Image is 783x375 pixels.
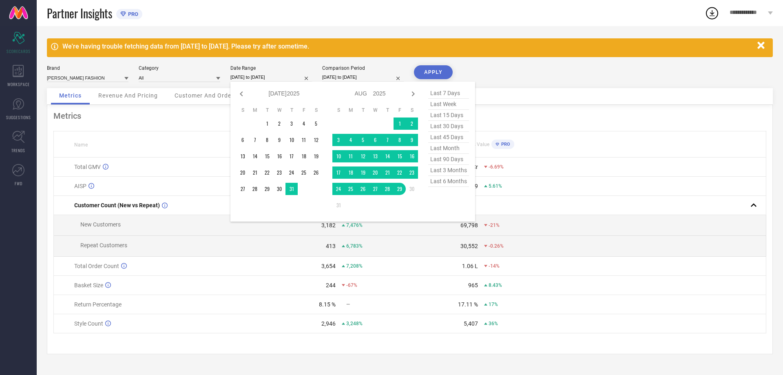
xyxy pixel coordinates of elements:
[98,92,158,99] span: Revenue And Pricing
[74,164,101,170] span: Total GMV
[406,150,418,162] td: Sat Aug 16 2025
[230,73,312,82] input: Select date range
[261,134,273,146] td: Tue Jul 08 2025
[74,301,122,308] span: Return Percentage
[139,65,220,71] div: Category
[406,183,418,195] td: Sat Aug 30 2025
[489,222,500,228] span: -21%
[458,301,478,308] div: 17.11 %
[381,134,394,146] td: Thu Aug 07 2025
[74,142,88,148] span: Name
[332,150,345,162] td: Sun Aug 10 2025
[322,73,404,82] input: Select comparison period
[80,221,121,228] span: New Customers
[346,263,363,269] span: 7,208%
[394,150,406,162] td: Fri Aug 15 2025
[394,183,406,195] td: Fri Aug 29 2025
[464,320,478,327] div: 5,407
[74,320,103,327] span: Style Count
[310,166,322,179] td: Sat Jul 26 2025
[261,183,273,195] td: Tue Jul 29 2025
[428,99,469,110] span: last week
[261,118,273,130] td: Tue Jul 01 2025
[468,282,478,288] div: 965
[47,65,128,71] div: Brand
[332,134,345,146] td: Sun Aug 03 2025
[285,118,298,130] td: Thu Jul 03 2025
[369,107,381,113] th: Wednesday
[428,143,469,154] span: last month
[345,107,357,113] th: Monday
[345,183,357,195] td: Mon Aug 25 2025
[261,107,273,113] th: Tuesday
[428,154,469,165] span: last 90 days
[237,166,249,179] td: Sun Jul 20 2025
[273,183,285,195] td: Wed Jul 30 2025
[310,107,322,113] th: Saturday
[369,183,381,195] td: Wed Aug 27 2025
[369,150,381,162] td: Wed Aug 13 2025
[332,183,345,195] td: Sun Aug 24 2025
[6,114,31,120] span: SUGGESTIONS
[310,150,322,162] td: Sat Jul 19 2025
[285,166,298,179] td: Thu Jul 24 2025
[326,243,336,249] div: 413
[332,166,345,179] td: Sun Aug 17 2025
[408,89,418,99] div: Next month
[381,107,394,113] th: Thursday
[489,263,500,269] span: -14%
[499,142,510,147] span: PRO
[406,107,418,113] th: Saturday
[15,180,22,186] span: FWD
[357,150,369,162] td: Tue Aug 12 2025
[261,166,273,179] td: Tue Jul 22 2025
[428,176,469,187] span: last 6 months
[237,107,249,113] th: Sunday
[237,134,249,146] td: Sun Jul 06 2025
[321,222,336,229] div: 3,182
[298,107,310,113] th: Friday
[237,183,249,195] td: Sun Jul 27 2025
[273,107,285,113] th: Wednesday
[298,166,310,179] td: Fri Jul 25 2025
[249,183,261,195] td: Mon Jul 28 2025
[489,321,498,326] span: 36%
[394,107,406,113] th: Friday
[53,111,766,121] div: Metrics
[357,183,369,195] td: Tue Aug 26 2025
[310,134,322,146] td: Sat Jul 12 2025
[80,242,127,249] span: Repeat Customers
[249,134,261,146] td: Mon Jul 07 2025
[346,243,363,249] span: 6,783%
[7,48,31,54] span: SCORECARDS
[345,150,357,162] td: Mon Aug 11 2025
[460,243,478,249] div: 30,552
[273,166,285,179] td: Wed Jul 23 2025
[322,65,404,71] div: Comparison Period
[7,81,30,87] span: WORKSPACE
[460,222,478,229] div: 69,798
[237,89,246,99] div: Previous month
[345,134,357,146] td: Mon Aug 04 2025
[406,118,418,130] td: Sat Aug 02 2025
[381,166,394,179] td: Thu Aug 21 2025
[298,134,310,146] td: Fri Jul 11 2025
[298,150,310,162] td: Fri Jul 18 2025
[285,134,298,146] td: Thu Jul 10 2025
[428,132,469,143] span: last 45 days
[346,282,357,288] span: -67%
[346,222,363,228] span: 7,476%
[428,88,469,99] span: last 7 days
[230,65,312,71] div: Date Range
[489,164,504,170] span: -6.69%
[345,166,357,179] td: Mon Aug 18 2025
[489,302,498,307] span: 17%
[357,107,369,113] th: Tuesday
[705,6,719,20] div: Open download list
[59,92,82,99] span: Metrics
[489,282,502,288] span: 8.43%
[285,150,298,162] td: Thu Jul 17 2025
[261,150,273,162] td: Tue Jul 15 2025
[62,42,753,50] div: We're having trouble fetching data from [DATE] to [DATE]. Please try after sometime.
[74,263,119,269] span: Total Order Count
